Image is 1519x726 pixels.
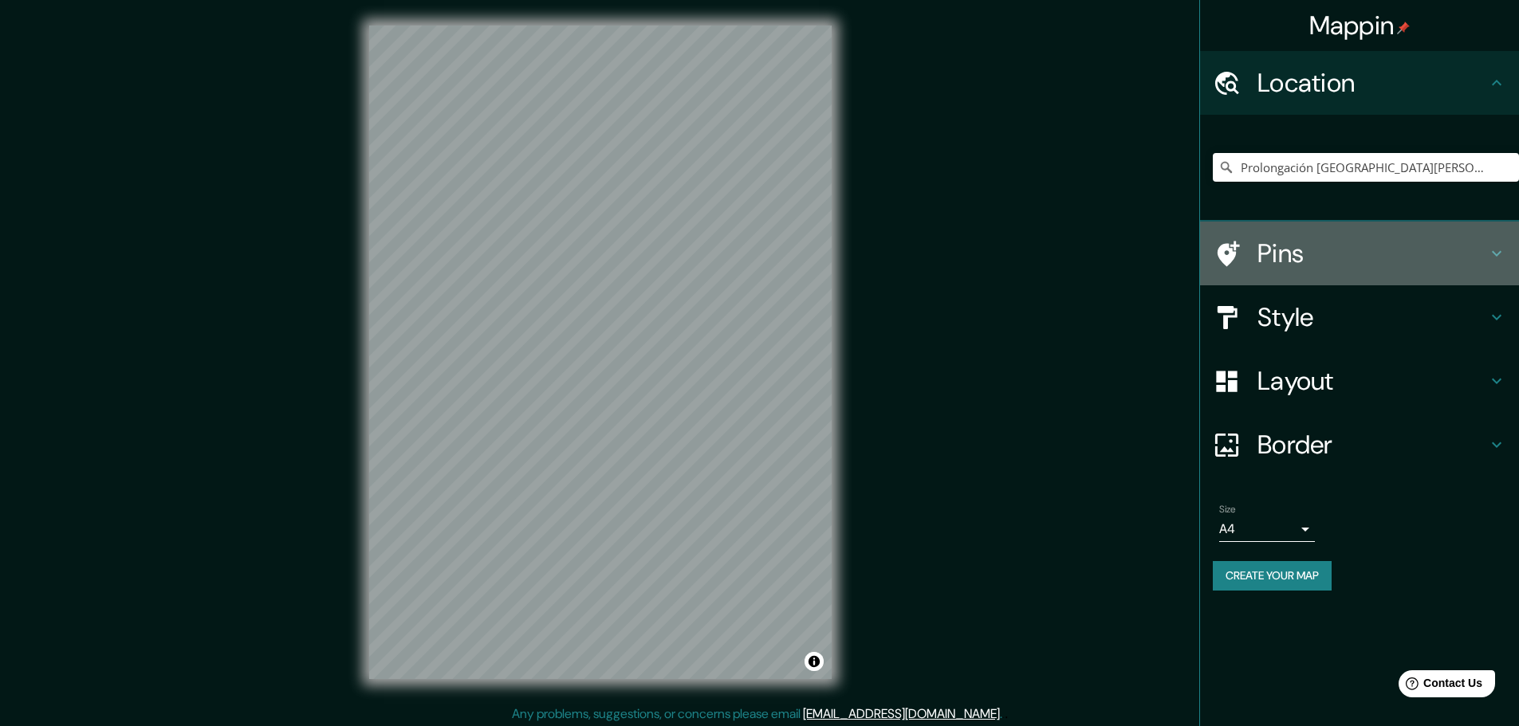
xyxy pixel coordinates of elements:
[803,705,1000,722] a: [EMAIL_ADDRESS][DOMAIN_NAME]
[1257,429,1487,461] h4: Border
[1257,67,1487,99] h4: Location
[1200,349,1519,413] div: Layout
[805,652,824,671] button: Toggle attribution
[1200,285,1519,349] div: Style
[1002,704,1005,724] div: .
[369,26,832,679] canvas: Map
[1257,237,1487,269] h4: Pins
[1309,10,1411,41] h4: Mappin
[1213,153,1519,182] input: Pick your city or area
[512,704,1002,724] p: Any problems, suggestions, or concerns please email .
[1377,664,1501,708] iframe: Help widget launcher
[1219,516,1315,542] div: A4
[1397,22,1410,34] img: pin-icon.png
[1005,704,1008,724] div: .
[1257,301,1487,333] h4: Style
[1200,51,1519,115] div: Location
[1219,503,1236,516] label: Size
[1200,413,1519,477] div: Border
[1200,222,1519,285] div: Pins
[1257,365,1487,397] h4: Layout
[1213,561,1332,591] button: Create your map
